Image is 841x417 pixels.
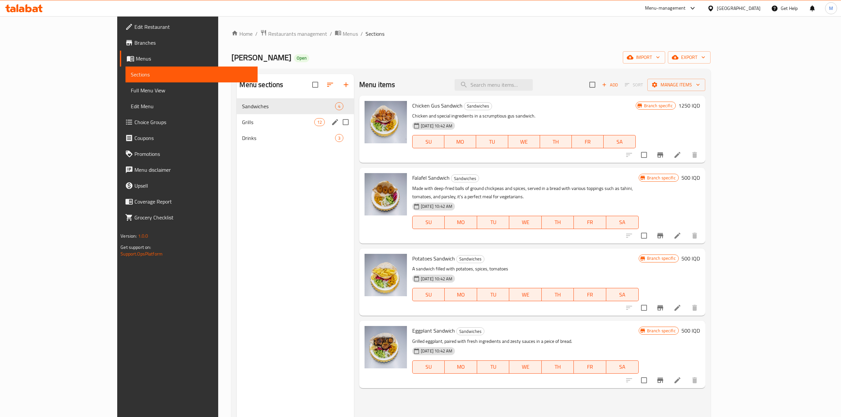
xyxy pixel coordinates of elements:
span: Add item [599,80,620,90]
div: [GEOGRAPHIC_DATA] [717,5,761,12]
button: WE [509,360,542,374]
span: Menu disclaimer [134,166,252,174]
span: TH [544,290,571,300]
a: Upsell [120,178,258,194]
button: SA [606,360,639,374]
span: Branches [134,39,252,47]
span: WE [511,137,537,147]
span: TU [479,137,505,147]
button: TU [476,135,508,148]
a: Edit Restaurant [120,19,258,35]
button: WE [509,216,542,229]
button: delete [687,147,703,163]
span: Branch specific [644,255,678,261]
span: [DATE] 10:42 AM [418,123,455,129]
span: Sandwiches [451,175,479,182]
span: Select to update [637,148,651,162]
span: Promotions [134,150,252,158]
span: Menus [136,55,252,63]
span: MO [447,290,474,300]
a: Full Menu View [125,82,258,98]
span: SU [415,362,442,372]
button: TH [542,216,574,229]
button: WE [508,135,540,148]
span: 4 [335,103,343,110]
p: A sandwich filled with potatoes, spices, tomatoes [412,265,638,273]
a: Edit menu item [673,232,681,240]
span: SA [606,137,633,147]
button: SU [412,216,445,229]
h6: 500 IQD [681,173,700,182]
span: Open [294,55,309,61]
p: Made with deep-fried balls of ground chickpeas and spices, served in a bread with various topping... [412,184,638,201]
span: Falafel Sandwich [412,173,450,183]
button: MO [445,288,477,301]
h2: Menu sections [239,80,283,90]
h6: 500 IQD [681,254,700,263]
span: TU [480,362,507,372]
a: Edit menu item [673,376,681,384]
div: items [314,118,325,126]
button: TH [542,360,574,374]
nav: Menu sections [237,96,354,149]
span: [PERSON_NAME] [231,50,291,65]
span: Select section first [620,80,647,90]
span: Edit Menu [131,102,252,110]
div: Sandwiches4 [237,98,354,114]
div: items [335,134,343,142]
span: MO [447,362,474,372]
button: FR [574,216,606,229]
button: TH [540,135,572,148]
span: SA [609,217,636,227]
button: TU [477,360,510,374]
span: Select to update [637,229,651,243]
span: Potatoes Sandwich [412,254,455,263]
button: edit [330,117,340,127]
div: Open [294,54,309,62]
span: Restaurants management [268,30,327,38]
span: FR [576,217,604,227]
a: Edit Menu [125,98,258,114]
a: Branches [120,35,258,51]
span: Menus [343,30,358,38]
button: Branch-specific-item [652,300,668,316]
span: M [829,5,833,12]
button: import [623,51,665,64]
span: TH [544,217,571,227]
a: Promotions [120,146,258,162]
span: FR [576,290,604,300]
span: FR [574,137,601,147]
button: TH [542,288,574,301]
span: Sort sections [322,77,338,93]
span: [DATE] 10:42 AM [418,203,455,209]
button: MO [444,135,476,148]
button: export [668,51,711,64]
span: Select to update [637,301,651,315]
span: WE [512,290,539,300]
img: Eggplant Sandwich [365,326,407,368]
span: TH [544,362,571,372]
div: Drinks [242,134,335,142]
span: Upsell [134,182,252,190]
img: Potatoes Sandwich [365,254,407,296]
span: [DATE] 10:42 AM [418,348,455,354]
button: FR [574,360,606,374]
span: Chicken Gus Sandwich [412,101,463,111]
span: Sandwiches [464,102,492,110]
button: delete [687,228,703,244]
button: Branch-specific-item [652,147,668,163]
h6: 500 IQD [681,326,700,335]
span: Grills [242,118,314,126]
div: Menu-management [645,4,686,12]
button: SU [412,135,444,148]
button: delete [687,300,703,316]
span: Get support on: [121,243,151,252]
span: import [628,53,660,62]
span: Sandwiches [457,328,484,335]
div: Sandwiches [242,102,335,110]
span: Sandwiches [457,255,484,263]
button: TU [477,288,510,301]
img: Chicken Gus Sandwich [365,101,407,143]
